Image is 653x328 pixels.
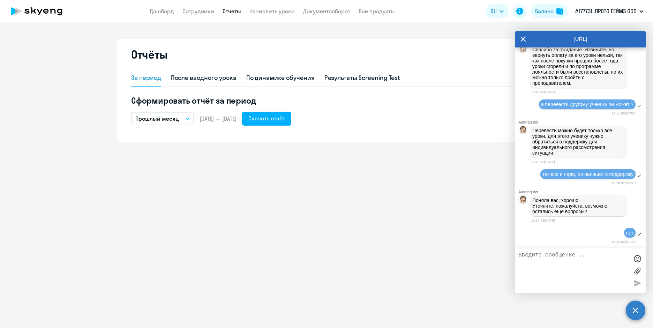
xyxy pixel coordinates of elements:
span: а перевести другому ученику он может ? [541,102,633,107]
time: 16:17:36[DATE] [531,218,555,222]
div: Результаты Screening Test [324,73,400,82]
a: Начислить уроки [249,8,295,15]
span: [DATE] — [DATE] [200,115,237,122]
button: Скачать отчёт [242,112,291,126]
img: bot avatar [519,126,527,136]
a: Сотрудники [182,8,214,15]
button: #177731, ПРОТО ГЕЙМЗ ООО [572,3,647,20]
button: Балансbalance [531,4,568,18]
a: Все продукты [359,8,395,15]
a: Дашборд [150,8,174,15]
time: 16:16:37[DATE] [611,181,636,185]
time: 16:11:56[DATE] [611,111,636,115]
img: bot avatar [519,196,527,206]
p: Прошлый месяц [135,114,179,123]
div: Скачать отчёт [248,114,285,122]
img: balance [556,8,563,15]
a: Документооборот [303,8,350,15]
a: Отчеты [223,8,241,15]
div: Autofaq bot [518,190,646,194]
div: За период [131,73,161,82]
p: Поняла вас, хорошо. Уточните, пожалуйста, возможно, остались ещё вопросы? [532,197,624,214]
button: RU [486,4,509,18]
div: Баланс [535,7,554,15]
span: нет [626,230,633,236]
time: 16:10:43[DATE] [531,90,555,94]
img: bot avatar [519,45,527,55]
span: так все и надо, он напишет в поддержку [542,171,633,177]
p: #177731, ПРОТО ГЕЙМЗ ООО [575,7,637,15]
time: 16:15:12[DATE] [531,160,555,164]
span: RU [490,7,497,15]
p: Перевести можно будет только все уроки, для этого ученику нужно обратиться в поддержку для индиви... [532,128,624,156]
h5: Сформировать отчёт за период [131,95,522,106]
p: Спасибо за ожидание. Извините, но вернуть оплату за его уроки нельзя, так как после покупки прошл... [532,47,624,86]
h2: Отчёты [131,47,167,61]
button: Прошлый месяц [131,112,194,125]
div: Autofaq bot [518,120,646,124]
label: Лимит 10 файлов [632,266,643,276]
div: После вводного урока [171,73,237,82]
time: 16:31:02[DATE] [611,240,636,244]
div: По динамике обучения [246,73,315,82]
